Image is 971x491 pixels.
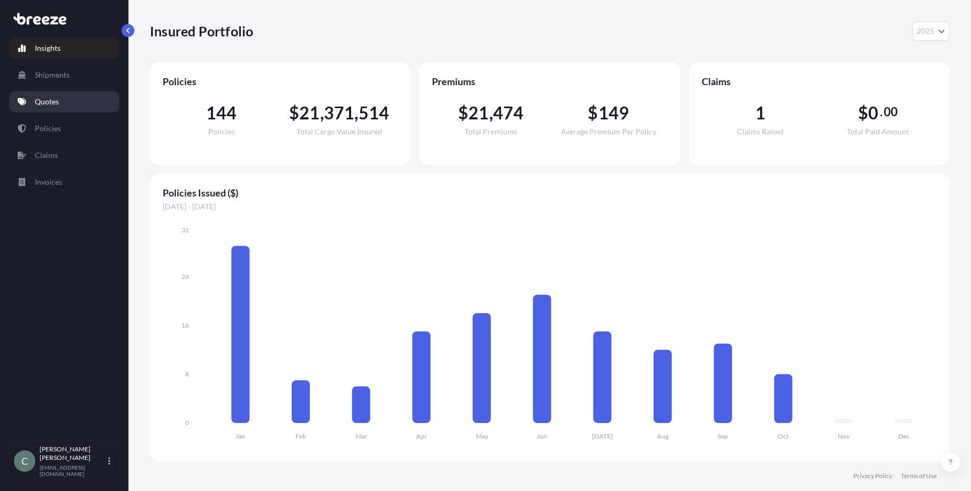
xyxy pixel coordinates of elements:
[9,64,119,86] a: Shipments
[9,145,119,166] a: Claims
[598,104,629,122] span: 149
[9,118,119,139] a: Policies
[354,104,358,122] span: ,
[898,432,909,440] tspan: Dec
[537,432,547,440] tspan: Jun
[324,104,355,122] span: 371
[35,123,61,134] p: Policies
[355,432,367,440] tspan: Mar
[9,91,119,112] a: Quotes
[416,432,427,440] tspan: Apr
[297,128,382,135] span: Total Cargo Value Insured
[185,370,189,378] tspan: 8
[755,104,765,122] span: 1
[858,104,868,122] span: $
[432,75,667,88] span: Premiums
[21,456,28,466] span: C
[657,432,669,440] tspan: Aug
[468,104,489,122] span: 21
[163,75,398,88] span: Policies
[561,128,656,135] span: Average Premium Per Policy
[489,104,493,122] span: ,
[163,186,937,199] span: Policies Issued ($)
[359,104,390,122] span: 514
[206,104,237,122] span: 144
[35,96,59,107] p: Quotes
[299,104,320,122] span: 21
[853,472,892,480] a: Privacy Policy
[236,432,245,440] tspan: Jan
[737,128,784,135] span: Claims Raised
[588,104,598,122] span: $
[592,432,613,440] tspan: [DATE]
[884,108,898,116] span: 00
[847,128,909,135] span: Total Paid Amount
[181,321,189,329] tspan: 16
[702,75,937,88] span: Claims
[35,150,58,161] p: Claims
[320,104,324,122] span: ,
[35,177,62,187] p: Invoices
[150,22,253,40] p: Insured Portfolio
[778,432,789,440] tspan: Oct
[912,21,950,41] button: Year Selector
[40,464,106,477] p: [EMAIL_ADDRESS][DOMAIN_NAME]
[181,273,189,281] tspan: 24
[9,171,119,193] a: Invoices
[917,26,934,36] span: 2025
[493,104,524,122] span: 474
[185,419,189,427] tspan: 0
[208,128,234,135] span: Policies
[35,43,60,54] p: Insights
[35,70,70,80] p: Shipments
[181,226,189,234] tspan: 32
[880,108,883,116] span: .
[295,432,306,440] tspan: Feb
[901,472,937,480] a: Terms of Use
[40,445,106,462] p: [PERSON_NAME] [PERSON_NAME]
[163,201,937,212] span: [DATE] - [DATE]
[838,432,850,440] tspan: Nov
[718,432,728,440] tspan: Sep
[465,128,517,135] span: Total Premiums
[476,432,489,440] tspan: May
[289,104,299,122] span: $
[9,37,119,59] a: Insights
[458,104,468,122] span: $
[868,104,878,122] span: 0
